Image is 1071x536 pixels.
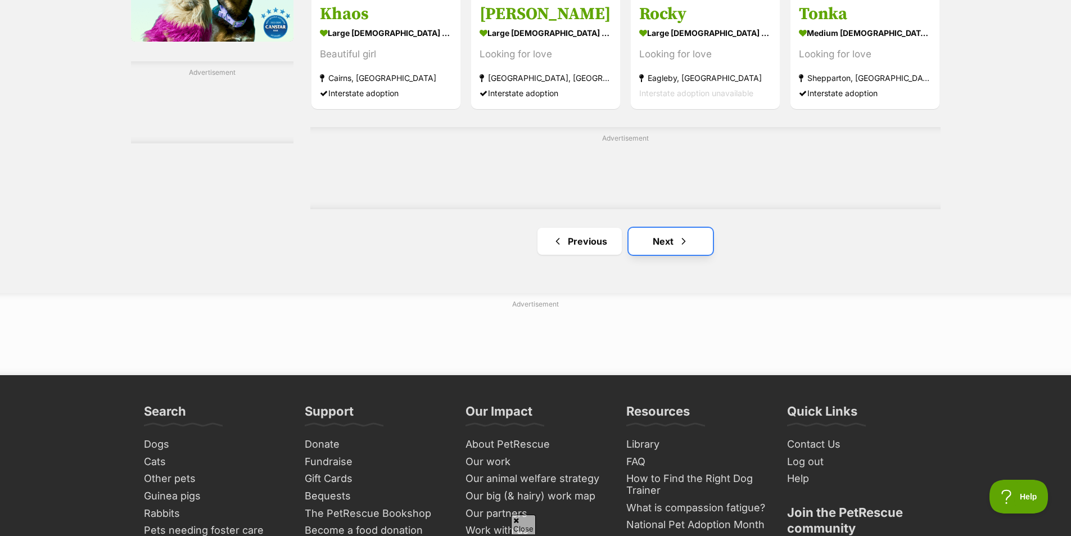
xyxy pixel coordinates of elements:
[461,488,611,505] a: Our big (& hairy) work map
[639,88,753,98] span: Interstate adoption unavailable
[466,403,532,426] h3: Our Impact
[139,453,289,471] a: Cats
[622,499,771,517] a: What is compassion fatigue?
[320,85,452,101] div: Interstate adoption
[461,505,611,523] a: Our partners
[799,70,931,85] strong: Shepparton, [GEOGRAPHIC_DATA]
[300,436,450,453] a: Donate
[310,127,941,209] div: Advertisement
[799,3,931,25] h3: Tonka
[300,453,450,471] a: Fundraise
[139,488,289,505] a: Guinea pigs
[480,70,612,85] strong: [GEOGRAPHIC_DATA], [GEOGRAPHIC_DATA]
[622,516,771,534] a: National Pet Adoption Month
[461,470,611,488] a: Our animal welfare strategy
[783,470,932,488] a: Help
[629,228,713,255] a: Next page
[511,515,536,534] span: Close
[131,61,293,143] div: Advertisement
[989,480,1049,514] iframe: Help Scout Beacon - Open
[139,505,289,523] a: Rabbits
[310,228,941,255] nav: Pagination
[622,453,771,471] a: FAQ
[537,228,622,255] a: Previous page
[461,453,611,471] a: Our work
[639,47,771,62] div: Looking for love
[626,403,690,426] h3: Resources
[639,25,771,41] strong: large [DEMOGRAPHIC_DATA] Dog
[139,436,289,453] a: Dogs
[144,403,186,426] h3: Search
[480,47,612,62] div: Looking for love
[787,403,857,426] h3: Quick Links
[480,3,612,25] h3: [PERSON_NAME]
[639,70,771,85] strong: Eagleby, [GEOGRAPHIC_DATA]
[783,453,932,471] a: Log out
[799,47,931,62] div: Looking for love
[320,25,452,41] strong: large [DEMOGRAPHIC_DATA] Dog
[622,436,771,453] a: Library
[300,505,450,523] a: The PetRescue Bookshop
[480,85,612,101] div: Interstate adoption
[300,470,450,488] a: Gift Cards
[783,436,932,453] a: Contact Us
[320,3,452,25] h3: Khaos
[139,470,289,488] a: Other pets
[799,25,931,41] strong: medium [DEMOGRAPHIC_DATA] Dog
[320,70,452,85] strong: Cairns, [GEOGRAPHIC_DATA]
[799,85,931,101] div: Interstate adoption
[320,47,452,62] div: Beautiful girl
[305,403,354,426] h3: Support
[622,470,771,499] a: How to Find the Right Dog Trainer
[461,436,611,453] a: About PetRescue
[300,488,450,505] a: Bequests
[480,25,612,41] strong: large [DEMOGRAPHIC_DATA] Dog
[639,3,771,25] h3: Rocky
